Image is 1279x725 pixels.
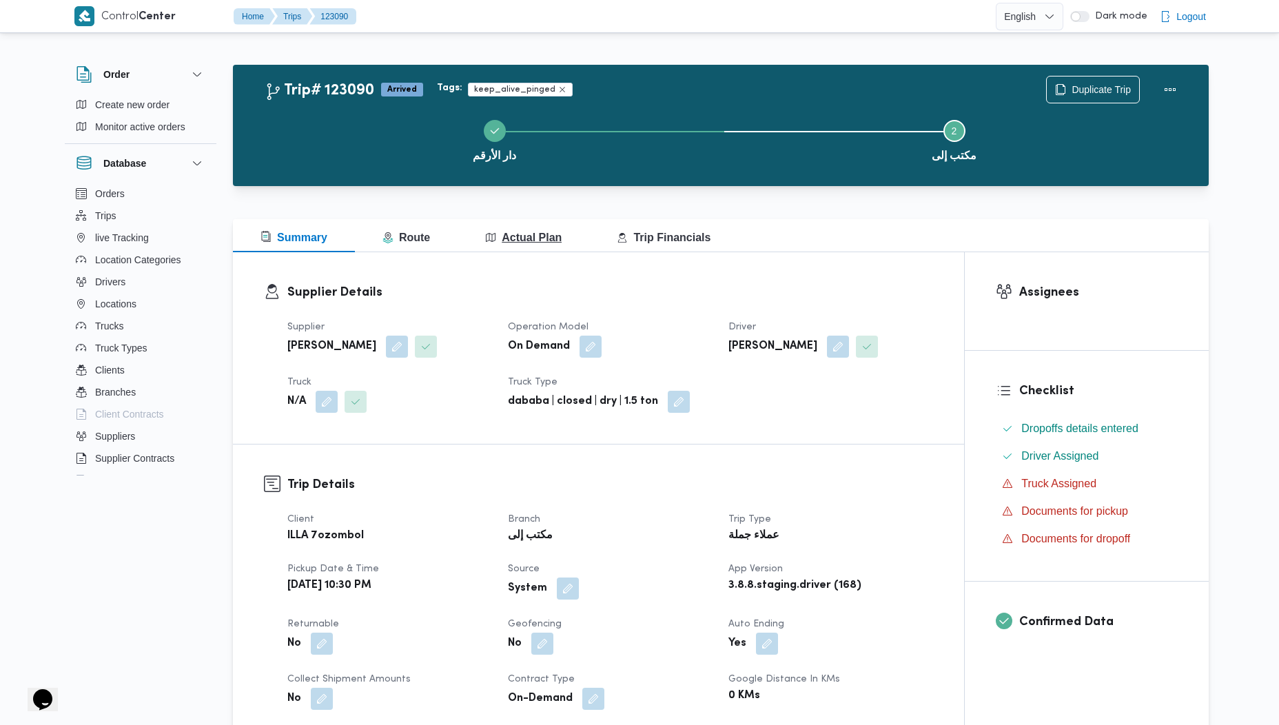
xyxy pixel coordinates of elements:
[74,6,94,26] img: X8yXhbKr1z7QwAAAABJRU5ErkJggg==
[287,578,371,594] b: [DATE] 10:30 PM
[617,232,710,243] span: Trip Financials
[1021,531,1130,547] span: Documents for dropoff
[70,337,211,359] button: Truck Types
[287,675,411,684] span: Collect Shipment Amounts
[489,125,500,136] svg: Step 1 is complete
[70,205,211,227] button: Trips
[508,675,575,684] span: Contract Type
[287,394,306,410] b: N/A
[508,378,557,387] span: Truck Type
[1021,422,1138,434] span: Dropoffs details entered
[70,271,211,293] button: Drivers
[508,691,573,707] b: On-Demand
[996,473,1178,495] button: Truck Assigned
[95,340,147,356] span: Truck Types
[1021,450,1098,462] span: Driver Assigned
[728,675,840,684] span: Google distance in KMs
[1021,448,1098,464] span: Driver Assigned
[1021,478,1096,489] span: Truck Assigned
[95,384,136,400] span: Branches
[728,528,779,544] b: عملاء جملة
[70,315,211,337] button: Trucks
[558,85,566,94] button: Remove trip tag
[724,103,1184,175] button: مكتب إلى
[76,66,205,83] button: Order
[95,185,125,202] span: Orders
[95,229,149,246] span: live Tracking
[95,296,136,312] span: Locations
[1021,505,1128,517] span: Documents for pickup
[996,445,1178,467] button: Driver Assigned
[287,635,301,652] b: No
[1019,613,1178,631] h3: Confirmed Data
[14,670,58,711] iframe: chat widget
[287,338,376,355] b: [PERSON_NAME]
[139,12,176,22] b: Center
[996,418,1178,440] button: Dropoffs details entered
[95,119,185,135] span: Monitor active orders
[265,82,374,100] h2: Trip# 123090
[508,394,658,410] b: dababa | closed | dry | 1.5 ton
[76,155,205,172] button: Database
[95,96,170,113] span: Create new order
[474,83,555,96] span: keep_alive_pinged
[508,323,589,331] span: Operation Model
[309,8,356,25] button: 123090
[287,323,325,331] span: Supplier
[95,207,116,224] span: Trips
[287,620,339,629] span: Returnable
[287,378,311,387] span: Truck
[468,83,573,96] span: keep_alive_pinged
[728,564,783,573] span: App Version
[996,528,1178,550] button: Documents for dropoff
[508,338,570,355] b: On Demand
[260,232,327,243] span: Summary
[1072,81,1131,98] span: Duplicate Trip
[70,359,211,381] button: Clients
[932,147,976,164] span: مكتب إلى
[728,338,817,355] b: [PERSON_NAME]
[1021,476,1096,492] span: Truck Assigned
[70,403,211,425] button: Client Contracts
[287,564,379,573] span: Pickup date & time
[70,447,211,469] button: Supplier Contracts
[952,125,957,136] span: 2
[1019,283,1178,302] h3: Assignees
[728,635,746,652] b: Yes
[437,83,462,94] b: Tags:
[272,8,312,25] button: Trips
[103,66,130,83] h3: Order
[485,232,562,243] span: Actual Plan
[382,232,430,243] span: Route
[728,323,756,331] span: Driver
[1154,3,1211,30] button: Logout
[1019,382,1178,400] h3: Checklist
[508,580,547,597] b: System
[387,85,417,94] b: Arrived
[508,564,540,573] span: Source
[70,94,211,116] button: Create new order
[1176,8,1206,25] span: Logout
[234,8,275,25] button: Home
[95,472,130,489] span: Devices
[1021,420,1138,437] span: Dropoffs details entered
[95,362,125,378] span: Clients
[473,147,516,164] span: دار الأرقم
[728,620,784,629] span: Auto Ending
[287,528,364,544] b: ILLA 7ozombol
[508,635,522,652] b: No
[728,515,771,524] span: Trip Type
[728,688,760,704] b: 0 KMs
[70,293,211,315] button: Locations
[1021,533,1130,544] span: Documents for dropoff
[508,515,540,524] span: Branch
[70,227,211,249] button: live Tracking
[381,83,423,96] span: Arrived
[1089,11,1147,22] span: Dark mode
[287,476,933,494] h3: Trip Details
[70,116,211,138] button: Monitor active orders
[1046,76,1140,103] button: Duplicate Trip
[95,318,123,334] span: Trucks
[70,469,211,491] button: Devices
